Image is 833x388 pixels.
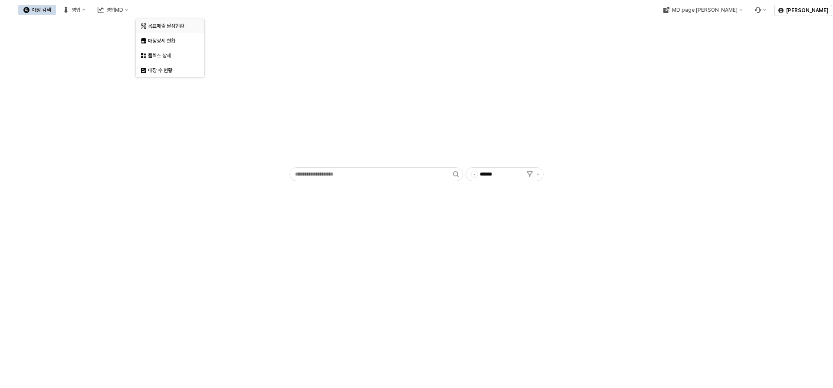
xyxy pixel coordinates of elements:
[472,171,478,177] span: -
[749,5,771,15] div: Menu item 6
[658,5,748,15] div: MD page 이동
[18,5,56,15] button: 매장 검색
[136,19,204,78] div: Select an option
[92,5,134,15] button: 영업MD
[672,7,737,13] div: MD page [PERSON_NAME]
[32,7,51,13] div: 매장 검색
[774,5,832,16] button: [PERSON_NAME]
[72,7,80,13] div: 영업
[148,37,194,44] div: 매장상세 현황
[106,7,123,13] div: 영업MD
[658,5,748,15] button: MD page [PERSON_NAME]
[148,23,194,30] div: 목표매출 달성현황
[148,67,194,74] div: 매장 수 현황
[148,52,194,59] div: 플렉스 상세
[786,7,828,14] p: [PERSON_NAME]
[58,5,91,15] button: 영업
[533,168,543,181] button: 제안 사항 표시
